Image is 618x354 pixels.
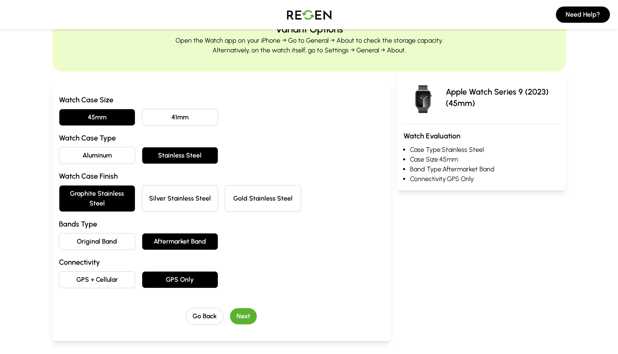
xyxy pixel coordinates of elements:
[142,233,218,250] button: Aftermarket Band
[59,233,135,250] button: Original Band
[410,155,559,164] li: Case Size: 45mm
[59,132,384,144] h3: Watch Case Type
[225,185,301,212] button: Gold Stainless Steel
[230,308,257,324] button: Next
[176,36,443,55] p: Open the Watch app on your iPhone → Go to General → About to check the storage capacity. Alternat...
[186,308,223,325] button: Go Back
[142,185,218,212] button: Silver Stainless Steel
[59,109,135,126] button: 45mm
[59,171,384,182] h3: Watch Case Finish
[403,130,559,142] h3: Watch Evaluation
[59,185,135,212] button: Graphite Stainless Steel
[59,218,384,230] h3: Bands Type
[410,174,559,184] li: Connectivity: GPS Only
[59,94,384,106] h3: Watch Case Size
[281,3,338,26] img: Logo
[59,257,384,268] h3: Connectivity
[410,145,559,155] li: Case Type: Stainless Steel
[275,23,343,36] h2: Variant Options
[142,271,218,288] button: GPS Only
[556,6,610,23] button: Need Help?
[410,164,559,174] li: Band Type: Aftermarket Band
[142,147,218,164] button: Stainless Steel
[403,78,442,117] img: Apple Watch Series 9 (2023)
[142,109,218,126] button: 41mm
[59,147,135,164] button: Aluminum
[59,271,135,288] button: GPS + Cellular
[446,86,559,109] p: Apple Watch Series 9 (2023) (45mm)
